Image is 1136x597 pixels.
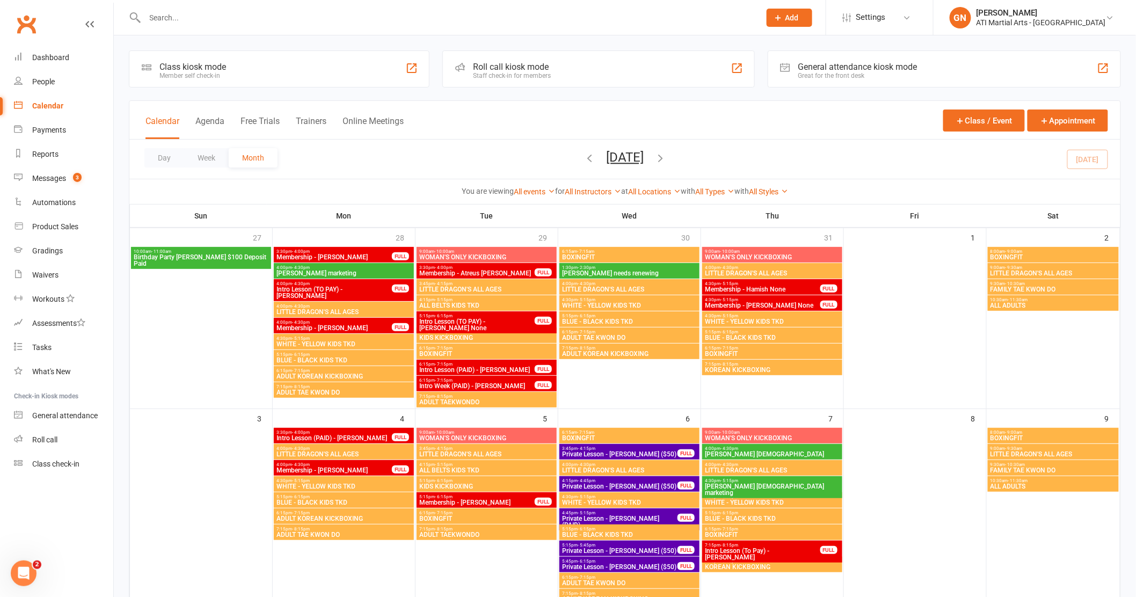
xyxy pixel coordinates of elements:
[276,494,412,499] span: 5:15pm
[133,254,269,267] span: Birthday Party [PERSON_NAME] $100 Deposit Paid
[419,446,555,451] span: 3:45pm
[133,249,269,254] span: 10:00am
[535,381,552,389] div: FULL
[276,309,412,315] span: LITTLE DRAGON'S ALL AGES
[704,435,840,441] span: WOMAN'S ONLY KICKBOXING
[562,334,697,341] span: ADULT TAE KWON DO
[184,148,229,168] button: Week
[720,297,738,302] span: - 5:15pm
[392,252,409,260] div: FULL
[562,430,697,435] span: 6:15am
[1006,281,1025,286] span: - 10:30am
[142,10,753,25] input: Search...
[32,295,64,303] div: Workouts
[241,116,280,139] button: Free Trials
[562,494,697,499] span: 4:30pm
[32,411,98,420] div: General attendance
[419,346,555,351] span: 6:15pm
[419,297,555,302] span: 4:15pm
[419,499,535,506] span: Membership - [PERSON_NAME]
[462,187,514,195] strong: You are viewing
[720,346,738,351] span: - 7:15pm
[159,72,226,79] div: Member self check-in
[971,228,986,246] div: 1
[704,265,840,270] span: 4:00pm
[435,394,453,399] span: - 8:15pm
[473,72,551,79] div: Staff check-in for members
[704,297,821,302] span: 4:30pm
[577,430,594,435] span: - 7:15am
[144,148,184,168] button: Day
[292,336,310,341] span: - 5:15pm
[343,116,404,139] button: Online Meetings
[990,297,1117,302] span: 10:30am
[14,311,113,336] a: Assessments
[276,254,392,260] span: Membership - [PERSON_NAME]
[419,435,555,441] span: WOMAN'S ONLY KICKBOXING
[798,72,917,79] div: Great for the front desk
[419,483,555,490] span: KIDS KICKBOXING
[577,249,594,254] span: - 7:15am
[276,281,392,286] span: 4:00pm
[844,205,987,227] th: Fri
[419,286,555,293] span: LITTLE DRAGON'S ALL AGES
[562,435,697,441] span: BOXINGFIT
[720,249,740,254] span: - 10:00am
[681,228,701,246] div: 30
[704,254,840,260] span: WOMAN'S ONLY KICKBOXING
[971,409,986,427] div: 8
[276,270,412,276] span: [PERSON_NAME] marketing
[828,409,843,427] div: 7
[276,320,392,325] span: 4:00pm
[276,483,412,490] span: WHITE - YELLOW KIDS TKD
[562,286,697,293] span: LITTLE DRAGON'S ALL AGES
[276,336,412,341] span: 4:30pm
[419,270,535,276] span: Membership - Atreus [PERSON_NAME]
[14,404,113,428] a: General attendance kiosk mode
[419,478,555,483] span: 5:15pm
[292,368,310,373] span: - 7:15pm
[229,148,278,168] button: Month
[535,365,552,373] div: FULL
[292,462,310,467] span: - 4:30pm
[434,249,454,254] span: - 10:00am
[14,142,113,166] a: Reports
[292,352,310,357] span: - 6:15pm
[276,462,392,467] span: 4:00pm
[32,222,78,231] div: Product Sales
[292,304,310,309] span: - 4:30pm
[276,352,412,357] span: 5:15pm
[535,498,552,506] div: FULL
[562,346,697,351] span: 7:15pm
[14,215,113,239] a: Product Sales
[562,451,678,457] span: Private Lesson - [PERSON_NAME] ($50)
[151,249,171,254] span: - 11:00am
[987,205,1120,227] th: Sat
[704,346,840,351] span: 6:15pm
[276,511,412,515] span: 6:15pm
[434,430,454,435] span: - 10:00am
[704,451,840,457] span: [PERSON_NAME] [DEMOGRAPHIC_DATA]
[435,494,453,499] span: - 6:15pm
[32,246,63,255] div: Gradings
[704,334,840,341] span: BLUE - BLACK KIDS TKD
[704,467,840,474] span: LITTLE DRAGON'S ALL AGES
[32,77,55,86] div: People
[419,494,535,499] span: 5:15pm
[32,367,71,376] div: What's New
[704,351,840,357] span: BOXINGFIT
[396,228,415,246] div: 28
[535,317,552,325] div: FULL
[562,351,697,357] span: ADULT KOREAN KICKBOXING
[195,116,224,139] button: Agenda
[678,449,695,457] div: FULL
[419,249,555,254] span: 9:00am
[990,302,1117,309] span: ALL ADULTS
[32,53,69,62] div: Dashboard
[720,446,738,451] span: - 4:30pm
[276,499,412,506] span: BLUE - BLACK KIDS TKD
[704,330,840,334] span: 5:15pm
[276,286,392,299] span: Intro Lesson (TO PAY) - [PERSON_NAME]
[14,452,113,476] a: Class kiosk mode
[820,285,838,293] div: FULL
